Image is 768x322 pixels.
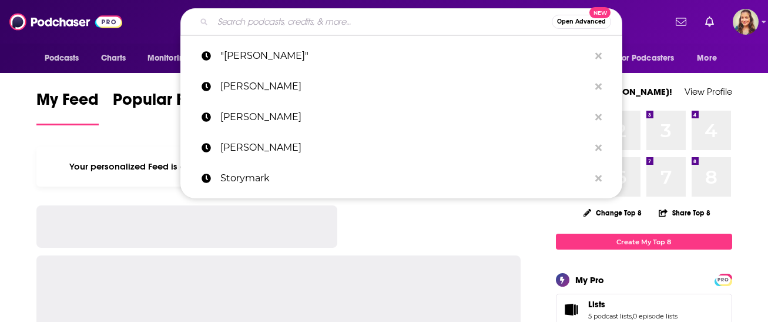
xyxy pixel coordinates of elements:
[220,102,589,132] p: Jonathan Greenblatt
[552,15,611,29] button: Open AdvancedNew
[113,89,213,117] span: Popular Feed
[36,47,95,69] button: open menu
[220,71,589,102] p: Ted Deutsch
[685,86,732,97] a: View Profile
[658,201,711,224] button: Share Top 8
[101,50,126,67] span: Charts
[9,11,122,33] img: Podchaser - Follow, Share and Rate Podcasts
[560,301,583,318] a: Lists
[589,7,611,18] span: New
[716,275,730,284] a: PRO
[220,41,589,71] p: "Ted Deutsch"
[213,12,552,31] input: Search podcasts, credits, & more...
[689,47,732,69] button: open menu
[139,47,204,69] button: open menu
[147,50,189,67] span: Monitoring
[588,312,632,320] a: 5 podcast lists
[180,163,622,194] a: Storymark
[671,12,691,32] a: Show notifications dropdown
[733,9,759,35] img: User Profile
[575,274,604,286] div: My Pro
[716,275,730,284] span: PRO
[733,9,759,35] span: Logged in as adriana.guzman
[220,163,589,194] p: Storymark
[36,147,521,187] div: Your personalized Feed is curated based on the Podcasts, Creators, Users, and Lists that you Follow.
[557,19,606,25] span: Open Advanced
[180,8,622,35] div: Search podcasts, credits, & more...
[220,132,589,163] p: Adam Lehman
[180,41,622,71] a: "[PERSON_NAME]"
[93,47,133,69] a: Charts
[576,205,649,220] button: Change Top 8
[180,71,622,102] a: [PERSON_NAME]
[36,89,99,117] span: My Feed
[700,12,719,32] a: Show notifications dropdown
[180,132,622,163] a: [PERSON_NAME]
[36,89,99,125] a: My Feed
[633,312,678,320] a: 0 episode lists
[632,312,633,320] span: ,
[588,299,605,310] span: Lists
[697,50,717,67] span: More
[733,9,759,35] button: Show profile menu
[556,234,732,250] a: Create My Top 8
[113,89,213,125] a: Popular Feed
[618,50,675,67] span: For Podcasters
[588,299,678,310] a: Lists
[180,102,622,132] a: [PERSON_NAME]
[45,50,79,67] span: Podcasts
[611,47,692,69] button: open menu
